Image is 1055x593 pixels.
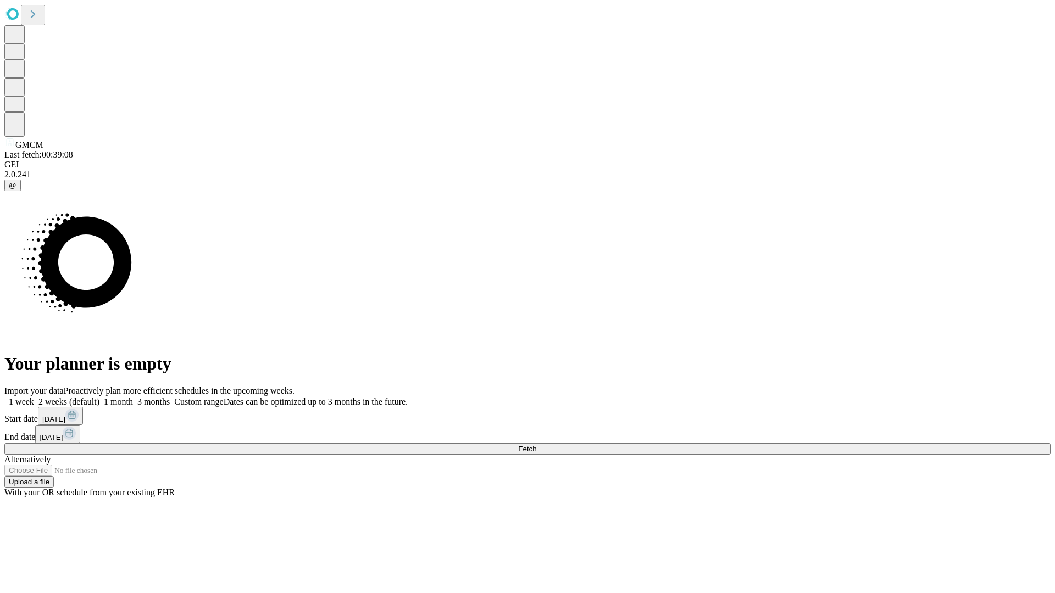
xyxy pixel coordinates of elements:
[4,180,21,191] button: @
[42,415,65,423] span: [DATE]
[4,425,1051,443] div: End date
[4,150,73,159] span: Last fetch: 00:39:08
[4,488,175,497] span: With your OR schedule from your existing EHR
[9,181,16,189] span: @
[518,445,536,453] span: Fetch
[4,354,1051,374] h1: Your planner is empty
[174,397,223,406] span: Custom range
[4,476,54,488] button: Upload a file
[35,425,80,443] button: [DATE]
[38,407,83,425] button: [DATE]
[4,386,64,395] span: Import your data
[40,433,63,441] span: [DATE]
[9,397,34,406] span: 1 week
[224,397,408,406] span: Dates can be optimized up to 3 months in the future.
[4,407,1051,425] div: Start date
[64,386,295,395] span: Proactively plan more efficient schedules in the upcoming weeks.
[4,455,51,464] span: Alternatively
[4,443,1051,455] button: Fetch
[15,140,43,149] span: GMCM
[4,160,1051,170] div: GEI
[137,397,170,406] span: 3 months
[38,397,99,406] span: 2 weeks (default)
[4,170,1051,180] div: 2.0.241
[104,397,133,406] span: 1 month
